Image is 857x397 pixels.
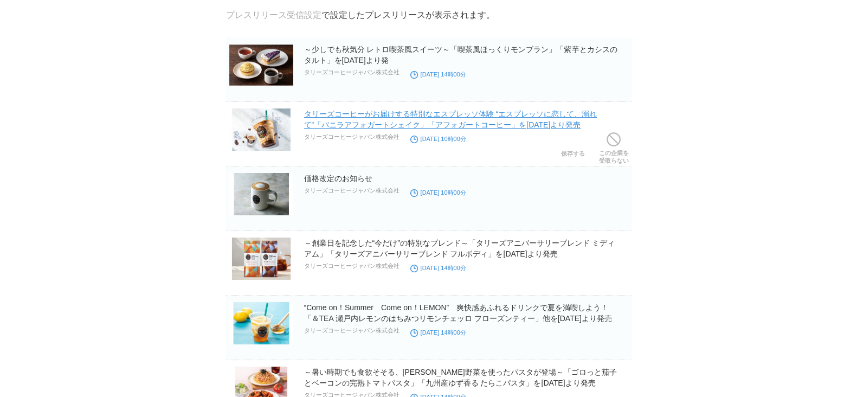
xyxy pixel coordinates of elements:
[304,326,399,335] p: タリーズコーヒージャパン株式会社
[229,302,293,344] img: “Come on！Summer Come on！LEMON” 爽快感あふれるドリンクで夏を満喫しよう！「＆TEA 瀬戸内レモンのはちみつリモンチェッロ フローズンティー」他を7月9日（水）より発売
[410,136,466,142] time: [DATE] 10時00分
[410,189,466,196] time: [DATE] 10時00分
[229,108,293,151] img: タリーズコーヒーがお届けする特別なエスプレッソ体験 “エスプレッソに恋して、溺れて”「バニラアフォガートシェイク」「アフォガートコーヒー」を8月6日（水）より発売
[410,329,466,336] time: [DATE] 14時00分
[304,110,597,129] a: タリーズコーヒーがお届けする特別なエスプレッソ体験 “エスプレッソに恋して、溺れて”「バニラアフォガートシェイク」「アフォガートコーヒー」を[DATE]より発売
[304,45,617,65] a: ～少しでも秋気分 レトロ喫茶風スイーツ～「喫茶風ほっくりモンブラン」「紫芋とカシスのタルト」を[DATE]より発
[229,173,293,215] img: 価格改定のお知らせ
[304,133,399,141] p: タリーズコーヒージャパン株式会社
[561,130,585,157] a: 保存する
[304,239,615,258] a: ～創業日を記念した“今だけ”の特別なブレンド～「タリーズアニバーサリーブレンド ミディアム」「タリーズアニバーサリーブレンド フルボディ」を[DATE]より発売
[226,10,495,21] div: で設定したプレスリリースが表示されます。
[226,10,321,20] a: プレスリリース受信設定
[599,130,629,164] a: この企業を受取らない
[229,238,293,280] img: ～創業日を記念した“今だけ”の特別なブレンド～「タリーズアニバーサリーブレンド ミディアム」「タリーズアニバーサリーブレンド フルボディ」を7月23日（水）より発売
[304,368,617,387] a: ～暑い時期でも食欲そそる、[PERSON_NAME]野菜を使ったパスタが登場～「ゴロっと茄子とベーコンの完熟トマトパスタ」「九州産ゆず香る たらこパスタ」を[DATE]より発売
[410,265,466,271] time: [DATE] 14時00分
[410,71,466,78] time: [DATE] 14時00分
[304,262,399,270] p: タリーズコーヒージャパン株式会社
[304,174,372,183] a: 価格改定のお知らせ
[304,303,612,323] a: “Come on！Summer Come on！LEMON” 爽快感あふれるドリンクで夏を満喫しよう！「＆TEA 瀬戸内レモンのはちみつリモンチェッロ フローズンティー」他を[DATE]より発売
[304,68,399,76] p: タリーズコーヒージャパン株式会社
[229,44,293,86] img: ～少しでも秋気分 レトロ喫茶風スイーツ～「喫茶風ほっくりモンブラン」「紫芋とカシスのタルト」を8月20日（水）より発
[304,187,399,195] p: タリーズコーヒージャパン株式会社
